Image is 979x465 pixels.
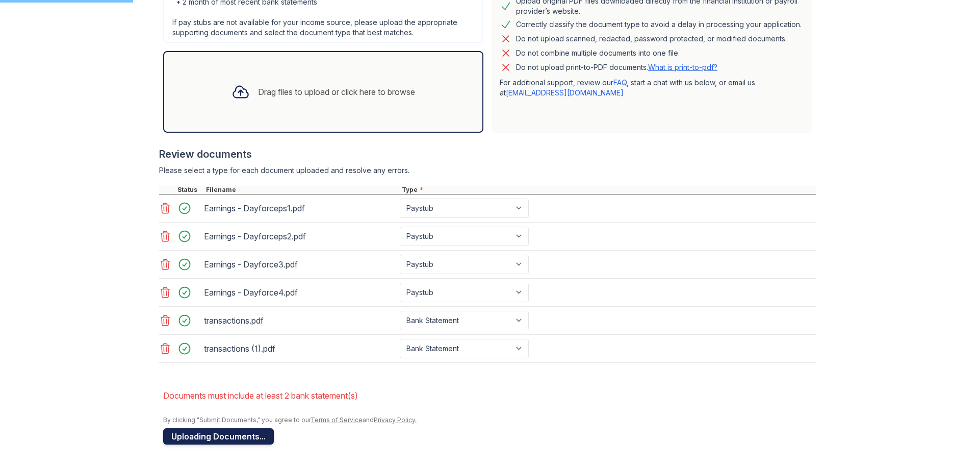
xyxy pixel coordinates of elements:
div: Earnings - Dayforce4.pdf [204,284,396,301]
a: Privacy Policy. [374,416,417,424]
div: Do not combine multiple documents into one file. [516,47,680,59]
div: Status [175,186,204,194]
div: transactions.pdf [204,312,396,329]
div: Type [400,186,816,194]
div: Drag files to upload or click here to browse [258,86,415,98]
div: Earnings - Dayforceps2.pdf [204,228,396,244]
a: [EMAIL_ADDRESS][DOMAIN_NAME] [506,88,624,97]
div: Earnings - Dayforce3.pdf [204,256,396,273]
div: transactions (1).pdf [204,340,396,357]
div: Correctly classify the document type to avoid a delay in processing your application. [516,18,802,31]
p: Do not upload print-to-PDF documents. [516,62,717,72]
a: Terms of Service [311,416,363,424]
div: By clicking "Submit Documents," you agree to our and [163,416,816,424]
li: Documents must include at least 2 bank statement(s) [163,385,816,406]
a: FAQ [613,78,627,87]
div: Review documents [159,147,816,161]
a: What is print-to-pdf? [648,63,717,71]
div: Earnings - Dayforceps1.pdf [204,200,396,216]
button: Uploading Documents... [163,428,274,445]
p: For additional support, review our , start a chat with us below, or email us at [500,78,804,98]
div: Filename [204,186,400,194]
div: Please select a type for each document uploaded and resolve any errors. [159,165,816,176]
div: Do not upload scanned, redacted, password protected, or modified documents. [516,33,787,45]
